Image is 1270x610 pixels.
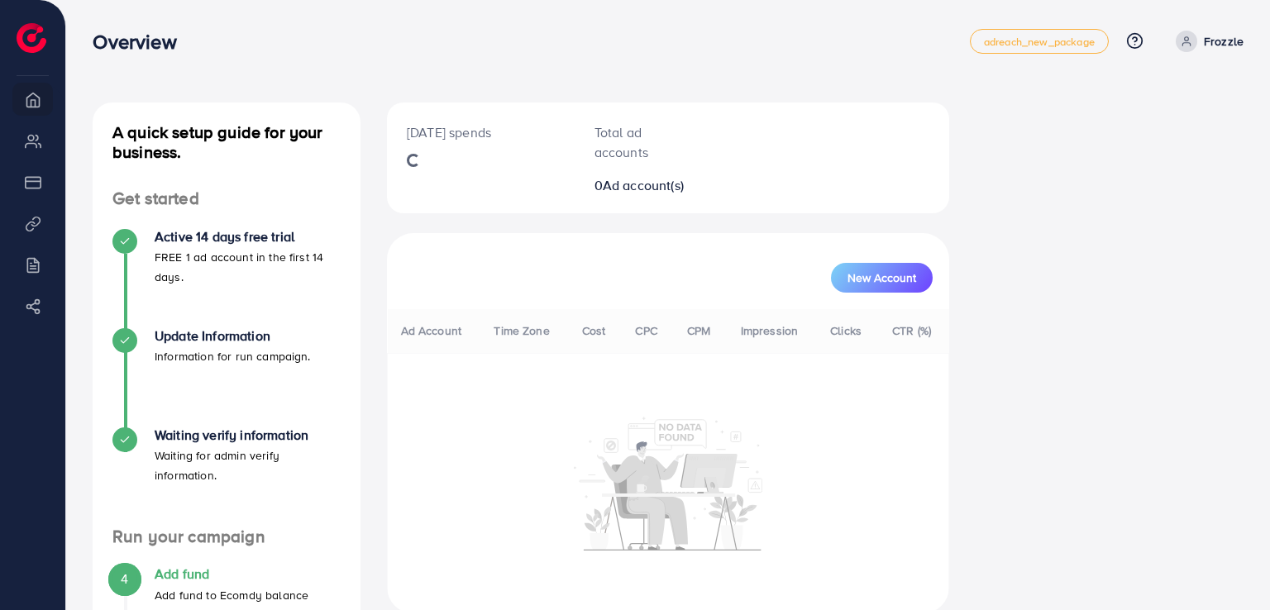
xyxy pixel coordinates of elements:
a: Frozzle [1169,31,1244,52]
li: Update Information [93,328,360,427]
h3: Overview [93,30,189,54]
a: adreach_new_package [970,29,1109,54]
p: FREE 1 ad account in the first 14 days. [155,247,341,287]
span: adreach_new_package [984,36,1095,47]
p: Add fund to Ecomdy balance [155,585,308,605]
h4: Active 14 days free trial [155,229,341,245]
p: Information for run campaign. [155,346,311,366]
h4: Add fund [155,566,308,582]
h4: Get started [93,188,360,209]
span: New Account [847,272,916,284]
h4: Waiting verify information [155,427,341,443]
p: Frozzle [1204,31,1244,51]
button: New Account [831,263,933,293]
li: Active 14 days free trial [93,229,360,328]
li: Waiting verify information [93,427,360,527]
h4: Update Information [155,328,311,344]
p: Waiting for admin verify information. [155,446,341,485]
h4: A quick setup guide for your business. [93,122,360,162]
span: Ad account(s) [603,176,684,194]
h2: 0 [594,178,695,193]
h4: Run your campaign [93,527,360,547]
p: [DATE] spends [407,122,555,142]
span: 4 [121,569,128,589]
p: Total ad accounts [594,122,695,162]
img: logo [17,23,46,53]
